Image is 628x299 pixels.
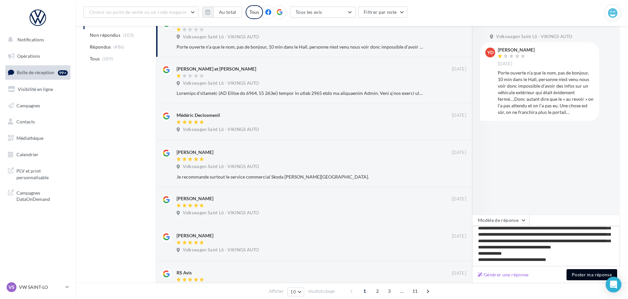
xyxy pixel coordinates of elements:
[498,61,512,67] span: [DATE]
[496,34,572,40] span: Volkswagen Saint Lô - VIKINGS AUTO
[113,44,125,50] span: (486)
[9,284,14,290] span: VS
[410,286,421,296] span: 11
[183,164,259,170] span: Volkswagen Saint Lô - VIKINGS AUTO
[177,44,423,50] div: Porte ouverte n’a que le nom, pas de bonjour, 10 min dans le Hall, personne n’est venu nous voir ...
[177,112,220,118] div: Médéric Declosmenil
[4,186,72,205] a: Campagnes DataOnDemand
[4,164,72,183] a: PLV et print personnalisable
[452,233,466,239] span: [DATE]
[177,66,256,72] div: [PERSON_NAME] et [PERSON_NAME]
[89,9,186,15] span: Choisir un point de vente ou un code magasin
[472,215,529,226] button: Modèle de réponse
[177,269,192,276] div: RS Avis
[16,152,38,157] span: Calendrier
[183,210,259,216] span: Volkswagen Saint Lô - VIKINGS AUTO
[202,7,242,18] button: Au total
[290,289,296,294] span: 10
[296,9,322,15] span: Tous les avis
[4,33,69,47] button: Notifications
[4,99,72,113] a: Campagnes
[84,7,199,18] button: Choisir un point de vente ou un code magasin
[183,34,259,40] span: Volkswagen Saint Lô - VIKINGS AUTO
[183,80,259,86] span: Volkswagen Saint Lô - VIKINGS AUTO
[308,288,335,294] span: résultats/page
[16,166,68,181] span: PLV et print personnalisable
[452,150,466,156] span: [DATE]
[498,48,535,52] div: [PERSON_NAME]
[4,148,72,161] a: Calendrier
[4,115,72,129] a: Contacts
[567,269,617,280] button: Poster ma réponse
[487,49,494,56] span: YD
[4,49,72,63] a: Opérations
[58,70,68,75] div: 99+
[16,119,35,124] span: Contacts
[19,284,63,290] p: VW SAINT-LO
[16,102,40,108] span: Campagnes
[17,37,44,42] span: Notifications
[16,188,68,203] span: Campagnes DataOnDemand
[5,281,70,293] a: VS VW SAINT-LO
[397,286,407,296] span: ...
[452,270,466,276] span: [DATE]
[102,56,113,61] span: (589)
[4,82,72,96] a: Visibilité en ligne
[18,86,53,92] span: Visibilité en ligne
[183,247,259,253] span: Volkswagen Saint Lô - VIKINGS AUTO
[213,7,242,18] button: Au total
[498,70,594,116] div: Porte ouverte n’a que le nom, pas de bonjour, 10 min dans le Hall, personne n’est venu nous voir ...
[177,149,213,156] div: [PERSON_NAME]
[4,131,72,145] a: Médiathèque
[606,277,621,292] div: Open Intercom Messenger
[90,55,100,62] span: Tous
[372,286,383,296] span: 2
[17,53,40,59] span: Opérations
[90,44,111,50] span: Répondus
[452,113,466,118] span: [DATE]
[4,65,72,79] a: Boîte de réception99+
[183,127,259,133] span: Volkswagen Saint Lô - VIKINGS AUTO
[452,196,466,202] span: [DATE]
[269,288,284,294] span: Afficher
[177,174,423,180] div: Je recommande surtout le service commercial Skoda [PERSON_NAME][GEOGRAPHIC_DATA].
[359,286,370,296] span: 1
[177,195,213,202] div: [PERSON_NAME]
[452,66,466,72] span: [DATE]
[177,232,213,239] div: [PERSON_NAME]
[17,70,54,75] span: Boîte de réception
[358,7,408,18] button: Filtrer par note
[384,286,395,296] span: 3
[246,5,263,19] div: Tous
[177,90,423,96] div: Loremips d'sitametc (AD Elitse do 6964, 55 263ei) tempor in utlab 2965 etdo ma aliquaenim Admin. ...
[16,135,43,141] span: Médiathèque
[287,287,304,296] button: 10
[123,32,134,38] span: (103)
[290,7,356,18] button: Tous les avis
[90,32,120,38] span: Non répondus
[475,271,531,279] button: Générer une réponse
